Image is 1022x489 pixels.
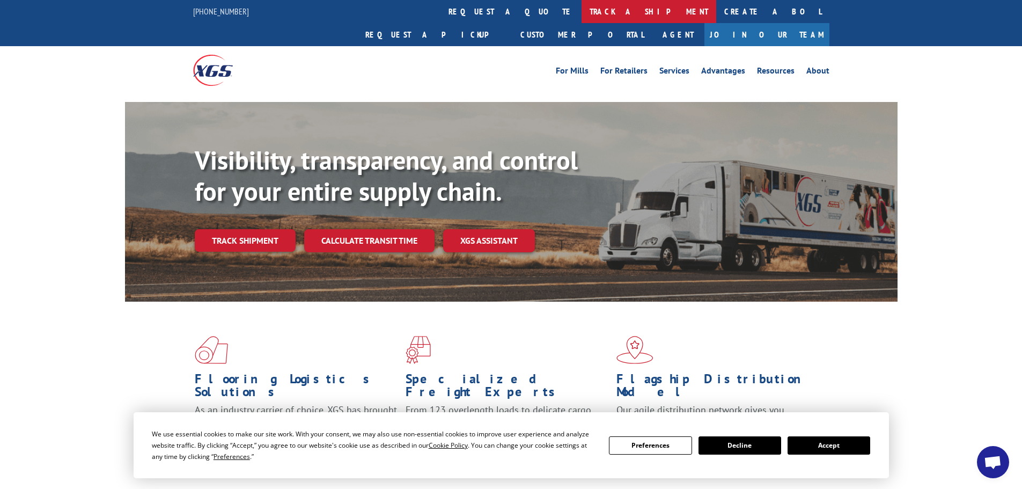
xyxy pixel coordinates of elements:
[977,446,1009,478] div: Open chat
[406,336,431,364] img: xgs-icon-focused-on-flooring-red
[357,23,512,46] a: Request a pickup
[659,67,689,78] a: Services
[195,404,397,442] span: As an industry carrier of choice, XGS has brought innovation and dedication to flooring logistics...
[195,373,398,404] h1: Flooring Logistics Solutions
[195,143,578,208] b: Visibility, transparency, and control for your entire supply chain.
[652,23,704,46] a: Agent
[699,436,781,455] button: Decline
[429,441,468,450] span: Cookie Policy
[609,436,692,455] button: Preferences
[556,67,589,78] a: For Mills
[152,428,596,462] div: We use essential cookies to make our site work. With your consent, we may also use non-essential ...
[616,336,653,364] img: xgs-icon-flagship-distribution-model-red
[512,23,652,46] a: Customer Portal
[443,229,535,252] a: XGS ASSISTANT
[214,452,250,461] span: Preferences
[600,67,648,78] a: For Retailers
[701,67,745,78] a: Advantages
[193,6,249,17] a: [PHONE_NUMBER]
[195,229,296,252] a: Track shipment
[406,404,608,451] p: From 123 overlength loads to delicate cargo, our experienced staff knows the best way to move you...
[616,404,814,429] span: Our agile distribution network gives you nationwide inventory management on demand.
[788,436,870,455] button: Accept
[304,229,435,252] a: Calculate transit time
[406,373,608,404] h1: Specialized Freight Experts
[195,336,228,364] img: xgs-icon-total-supply-chain-intelligence-red
[704,23,829,46] a: Join Our Team
[757,67,795,78] a: Resources
[616,373,819,404] h1: Flagship Distribution Model
[806,67,829,78] a: About
[134,412,889,478] div: Cookie Consent Prompt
